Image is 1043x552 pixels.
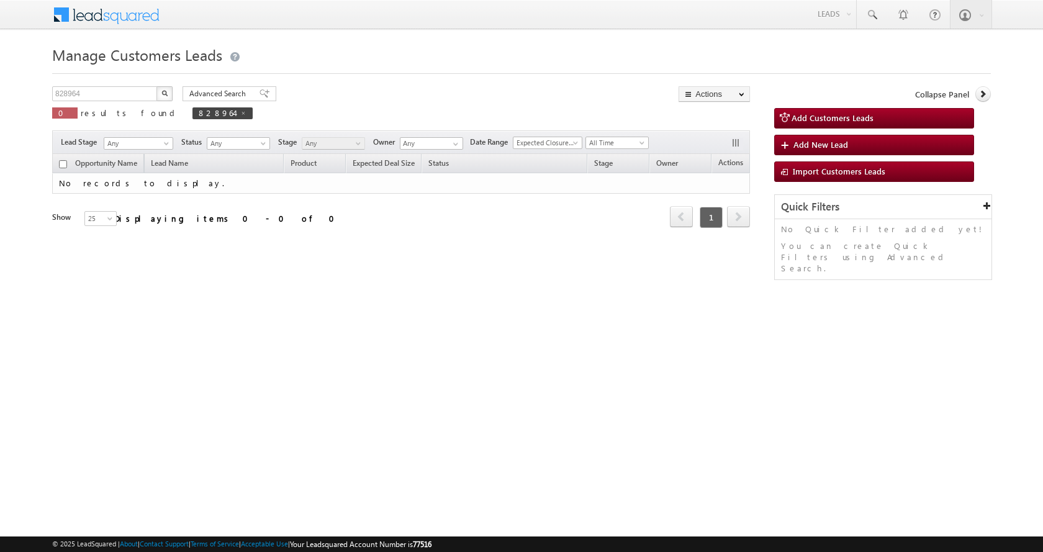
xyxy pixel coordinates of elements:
span: Any [104,138,169,149]
a: Any [207,137,270,150]
span: results found [81,107,179,118]
span: Opportunity Name [75,158,137,168]
span: Lead Name [145,156,194,173]
span: Stage [594,158,613,168]
div: Quick Filters [775,195,991,219]
img: Search [161,90,168,96]
div: Displaying items 0 - 0 of 0 [114,211,342,225]
span: Status [181,137,207,148]
span: Import Customers Leads [793,166,885,176]
a: Show All Items [446,138,462,150]
span: 77516 [413,540,431,549]
a: Expected Closure Date [513,137,582,149]
span: Any [302,138,361,149]
span: Manage Customers Leads [52,45,222,65]
span: prev [670,206,693,227]
button: Actions [679,86,750,102]
span: © 2025 LeadSquared | | | | | [52,538,431,550]
a: All Time [585,137,649,149]
input: Check all records [59,160,67,168]
a: prev [670,207,693,227]
span: Add New Lead [793,139,848,150]
span: Advanced Search [189,88,250,99]
span: Actions [712,156,749,172]
span: All Time [586,137,645,148]
p: You can create Quick Filters using Advanced Search. [781,240,985,274]
span: 25 [85,213,118,224]
a: Contact Support [140,540,189,548]
a: 25 [84,211,117,226]
a: Expected Deal Size [346,156,421,173]
p: No Quick Filter added yet! [781,224,985,235]
span: next [727,206,750,227]
a: next [727,207,750,227]
a: Status [422,156,455,173]
a: About [120,540,138,548]
td: No records to display. [52,173,750,194]
span: Date Range [470,137,513,148]
a: Any [104,137,173,150]
span: Add Customers Leads [792,112,874,123]
span: Expected Closure Date [513,137,578,148]
a: Opportunity Name [69,156,143,173]
span: 828964 [199,107,234,118]
span: Lead Stage [61,137,102,148]
span: Owner [656,158,678,168]
span: Product [291,158,317,168]
span: Expected Deal Size [353,158,415,168]
span: Collapse Panel [915,89,969,100]
a: Any [302,137,365,150]
span: 1 [700,207,723,228]
div: Show [52,212,74,223]
span: 0 [58,107,71,118]
a: Terms of Service [191,540,239,548]
a: Stage [588,156,619,173]
span: Owner [373,137,400,148]
span: Stage [278,137,302,148]
span: Any [207,138,266,149]
span: Your Leadsquared Account Number is [290,540,431,549]
input: Type to Search [400,137,463,150]
a: Acceptable Use [241,540,288,548]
